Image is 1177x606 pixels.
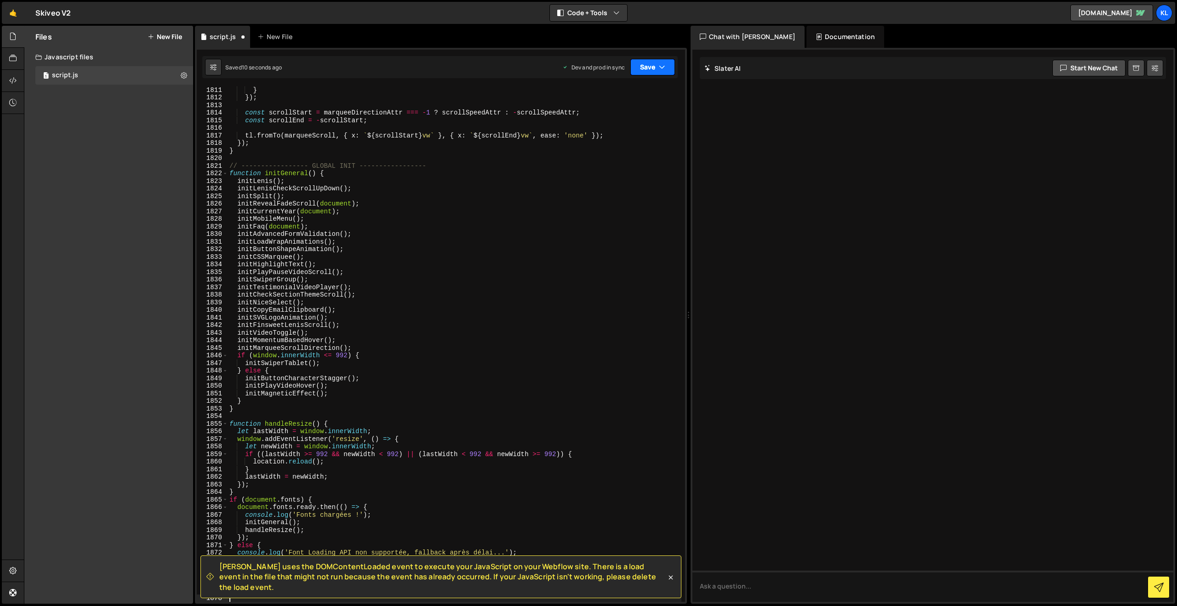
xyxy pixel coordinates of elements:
div: 1834 [197,261,228,269]
div: 1811 [197,86,228,94]
div: 1814 [197,109,228,117]
h2: Files [35,32,52,42]
div: 1841 [197,314,228,322]
div: 1818 [197,139,228,147]
div: 1874 [197,564,228,572]
div: New File [257,32,296,41]
div: 1822 [197,170,228,177]
button: Save [630,59,675,75]
div: 1823 [197,177,228,185]
div: 1820 [197,154,228,162]
div: 1862 [197,473,228,481]
div: 1875 [197,572,228,580]
div: 1850 [197,382,228,390]
button: Start new chat [1052,60,1126,76]
div: 1869 [197,526,228,534]
div: 1826 [197,200,228,208]
button: New File [148,33,182,40]
div: 1830 [197,230,228,238]
div: 1819 [197,147,228,155]
div: 1821 [197,162,228,170]
div: 1813 [197,102,228,109]
div: 1816 [197,124,228,132]
div: 1845 [197,344,228,352]
a: 🤙 [2,2,24,24]
div: 1876 [197,579,228,587]
div: 1859 [197,451,228,458]
span: [PERSON_NAME] uses the DOMContentLoaded event to execute your JavaScript on your Webflow site. Th... [219,561,666,592]
div: 1856 [197,428,228,435]
div: 1866 [197,503,228,511]
div: 1852 [197,397,228,405]
div: Dev and prod in sync [562,63,625,71]
div: Skiveo V2 [35,7,71,18]
a: Kl [1156,5,1172,21]
div: 1836 [197,276,228,284]
div: 1851 [197,390,228,398]
div: 1843 [197,329,228,337]
div: 1835 [197,269,228,276]
div: 1863 [197,481,228,489]
div: 1860 [197,458,228,466]
div: 1831 [197,238,228,246]
div: 1846 [197,352,228,360]
div: 1817 [197,132,228,140]
div: 1842 [197,321,228,329]
div: 1853 [197,405,228,413]
div: 1861 [197,466,228,474]
div: 1855 [197,420,228,428]
div: 1865 [197,496,228,504]
div: 1824 [197,185,228,193]
div: Javascript files [24,48,193,66]
div: 1828 [197,215,228,223]
div: 1871 [197,542,228,549]
div: 16336/44160.js [35,66,193,85]
div: 1873 [197,557,228,565]
div: 1868 [197,519,228,526]
div: 1854 [197,412,228,420]
div: 1864 [197,488,228,496]
div: 10 seconds ago [242,63,282,71]
div: 1839 [197,299,228,307]
div: 1847 [197,360,228,367]
div: 1838 [197,291,228,299]
div: 1872 [197,549,228,557]
div: Chat with [PERSON_NAME] [691,26,805,48]
div: script.js [52,71,78,80]
div: Saved [225,63,282,71]
div: 1837 [197,284,228,292]
div: 1858 [197,443,228,451]
div: 1829 [197,223,228,231]
div: 1832 [197,246,228,253]
div: 1870 [197,534,228,542]
div: 1849 [197,375,228,383]
h2: Slater AI [704,64,741,73]
div: 1825 [197,193,228,200]
span: 1 [43,73,49,80]
div: 1848 [197,367,228,375]
div: 1827 [197,208,228,216]
div: 1867 [197,511,228,519]
div: 1878 [197,595,228,602]
div: 1877 [197,587,228,595]
div: 1844 [197,337,228,344]
div: 1840 [197,306,228,314]
div: 1812 [197,94,228,102]
div: Documentation [806,26,884,48]
a: [DOMAIN_NAME] [1070,5,1153,21]
button: Code + Tools [550,5,627,21]
div: 1833 [197,253,228,261]
div: 1815 [197,117,228,125]
div: script.js [210,32,236,41]
div: 1857 [197,435,228,443]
